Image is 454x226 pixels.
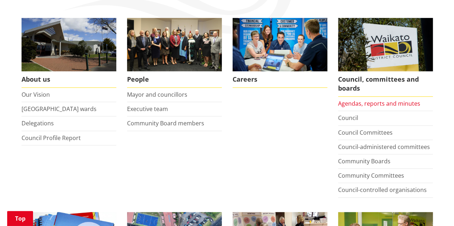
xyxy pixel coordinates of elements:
[338,114,358,122] a: Council
[338,129,393,136] a: Council Committees
[338,172,404,179] a: Community Committees
[127,105,168,113] a: Executive team
[127,18,222,88] a: 2022 Council People
[22,71,116,88] span: About us
[22,105,97,113] a: [GEOGRAPHIC_DATA] wards
[338,100,420,107] a: Agendas, reports and minutes
[233,71,327,88] span: Careers
[338,18,433,97] a: Waikato-District-Council-sign Council, committees and boards
[127,91,187,98] a: Mayor and councillors
[22,134,81,142] a: Council Profile Report
[233,18,327,71] img: Office staff in meeting - Career page
[22,18,116,88] a: WDC Building 0015 About us
[7,211,33,226] a: Top
[233,18,327,88] a: Careers
[22,119,54,127] a: Delegations
[338,186,427,194] a: Council-controlled organisations
[338,18,433,71] img: Waikato-District-Council-sign
[127,18,222,71] img: 2022 Council
[338,157,390,165] a: Community Boards
[22,18,116,71] img: WDC Building 0015
[338,143,430,151] a: Council-administered committees
[421,196,447,222] iframe: Messenger Launcher
[127,119,204,127] a: Community Board members
[338,71,433,97] span: Council, committees and boards
[22,91,50,98] a: Our Vision
[127,71,222,88] span: People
